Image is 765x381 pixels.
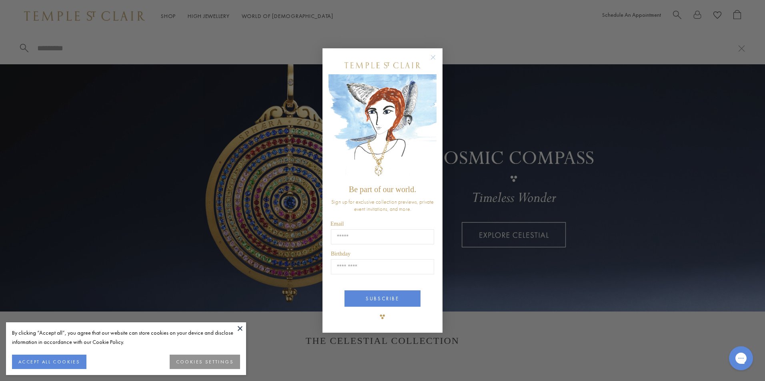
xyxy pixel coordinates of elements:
[170,355,240,369] button: COOKIES SETTINGS
[330,221,344,227] span: Email
[344,290,421,307] button: SUBSCRIBE
[344,62,421,68] img: Temple St. Clair
[349,185,416,194] span: Be part of our world.
[374,309,391,325] img: TSC
[331,251,350,257] span: Birthday
[328,74,437,181] img: c4a9eb12-d91a-4d4a-8ee0-386386f4f338.jpeg
[725,343,757,373] iframe: Gorgias live chat messenger
[331,198,434,212] span: Sign up for exclusive collection previews, private event invitations, and more.
[12,328,240,347] div: By clicking “Accept all”, you agree that our website can store cookies on your device and disclos...
[331,229,434,244] input: Email
[432,56,442,66] button: Close dialog
[12,355,86,369] button: ACCEPT ALL COOKIES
